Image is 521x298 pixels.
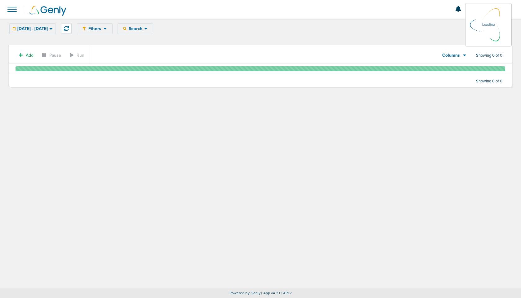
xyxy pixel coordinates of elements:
span: Showing 0 of 0 [476,53,502,58]
span: Add [26,53,33,58]
span: | API v [281,291,292,295]
img: Genly [29,6,66,16]
span: Showing 0 of 0 [476,79,502,84]
button: Add [16,51,37,60]
p: Loading [482,21,495,28]
span: | App v4.2.1 [261,291,280,295]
